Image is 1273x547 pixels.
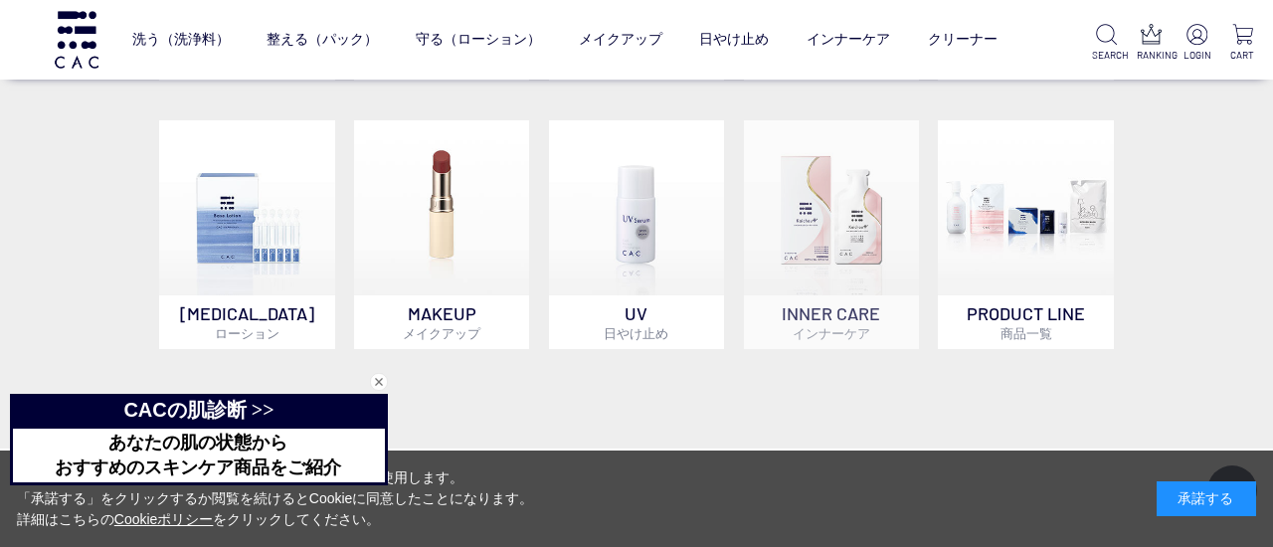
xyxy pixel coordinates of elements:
p: UV [549,295,725,349]
span: インナーケア [793,325,870,341]
a: インナーケア [807,15,890,66]
a: 整える（パック） [267,15,378,66]
p: [MEDICAL_DATA] [159,295,335,349]
a: LOGIN [1182,24,1211,63]
span: 商品一覧 [1000,325,1052,341]
a: Cookieポリシー [114,511,214,527]
img: インナーケア [744,120,920,296]
span: 日やけ止め [604,325,668,341]
p: PRODUCT LINE [938,295,1114,349]
a: CART [1228,24,1257,63]
a: クリーナー [928,15,998,66]
p: CART [1228,48,1257,63]
p: RANKING [1137,48,1166,63]
div: 当サイトでは、お客様へのサービス向上のためにCookieを使用します。 「承諾する」をクリックするか閲覧を続けるとCookieに同意したことになります。 詳細はこちらの をクリックしてください。 [17,467,534,530]
p: MAKEUP [354,295,530,349]
a: RANKING [1137,24,1166,63]
a: メイクアップ [579,15,662,66]
p: SEARCH [1092,48,1121,63]
a: MAKEUPメイクアップ [354,120,530,350]
p: LOGIN [1182,48,1211,63]
span: ローション [215,325,279,341]
img: logo [52,11,101,68]
a: [MEDICAL_DATA]ローション [159,120,335,350]
p: INNER CARE [744,295,920,349]
span: メイクアップ [403,325,480,341]
a: 守る（ローション） [416,15,541,66]
a: 日やけ止め [699,15,769,66]
a: インナーケア INNER CAREインナーケア [744,120,920,350]
div: 承諾する [1157,481,1256,516]
a: SEARCH [1092,24,1121,63]
a: UV日やけ止め [549,120,725,350]
a: 洗う（洗浄料） [132,15,230,66]
a: PRODUCT LINE商品一覧 [938,120,1114,350]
